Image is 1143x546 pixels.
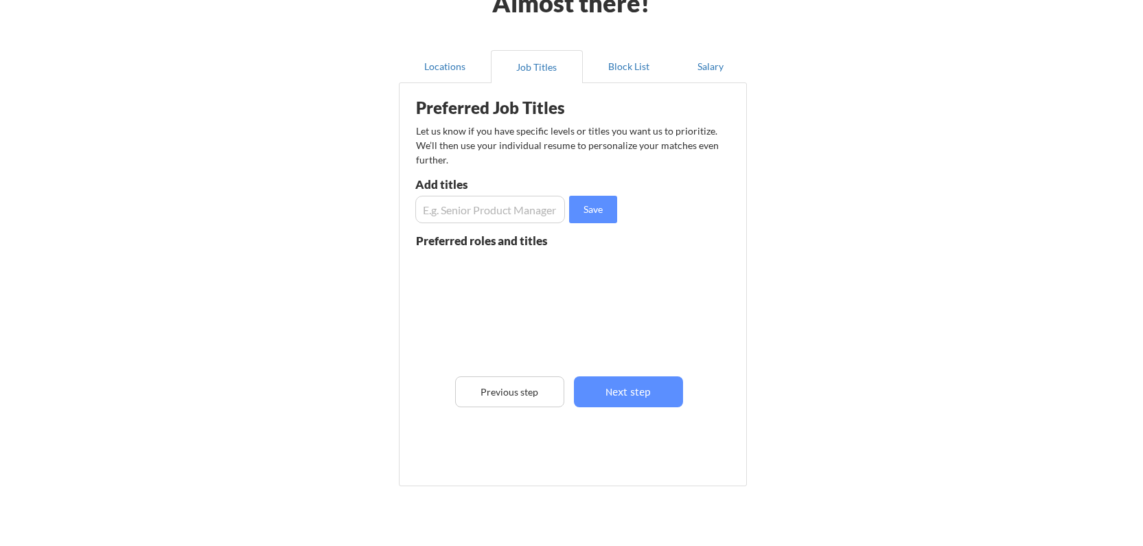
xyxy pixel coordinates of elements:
button: Save [569,196,617,223]
button: Salary [675,50,747,83]
button: Locations [399,50,491,83]
div: Preferred Job Titles [416,100,589,116]
button: Block List [583,50,675,83]
div: Let us know if you have specific levels or titles you want us to prioritize. We’ll then use your ... [416,124,720,167]
div: Add titles [415,179,562,190]
button: Next step [574,376,683,407]
button: Job Titles [491,50,583,83]
button: Previous step [455,376,564,407]
input: E.g. Senior Product Manager [415,196,565,223]
div: Preferred roles and titles [416,235,564,247]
